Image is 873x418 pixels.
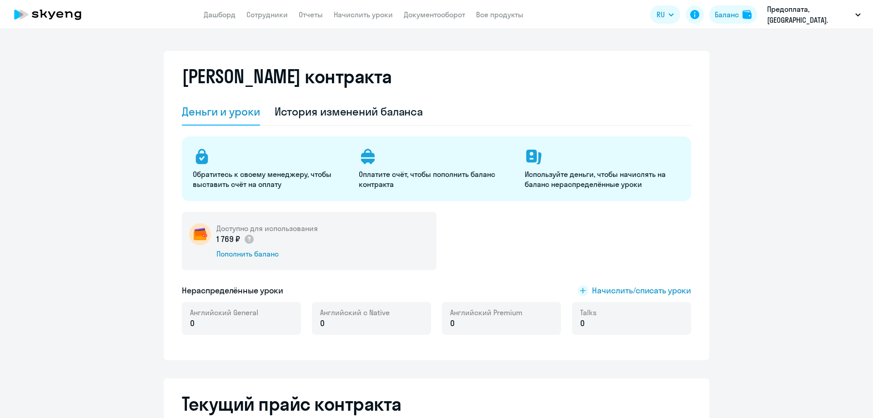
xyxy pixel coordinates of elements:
[182,104,260,119] div: Деньги и уроки
[216,233,255,245] p: 1 769 ₽
[334,10,393,19] a: Начислить уроки
[182,285,283,297] h5: Нераспределённые уроки
[246,10,288,19] a: Сотрудники
[525,169,680,189] p: Используйте деньги, чтобы начислять на баланс нераспределённые уроки
[359,169,514,189] p: Оплатите счёт, чтобы пополнить баланс контракта
[189,223,211,245] img: wallet-circle.png
[657,9,665,20] span: RU
[190,307,258,317] span: Английский General
[275,104,423,119] div: История изменений баланса
[190,317,195,329] span: 0
[182,65,392,87] h2: [PERSON_NAME] контракта
[193,169,348,189] p: Обратитесь к своему менеджеру, чтобы выставить счёт на оплату
[715,9,739,20] div: Баланс
[216,249,318,259] div: Пополнить баланс
[320,317,325,329] span: 0
[299,10,323,19] a: Отчеты
[476,10,523,19] a: Все продукты
[709,5,757,24] button: Балансbalance
[743,10,752,19] img: balance
[320,307,390,317] span: Английский с Native
[650,5,680,24] button: RU
[580,307,597,317] span: Talks
[404,10,465,19] a: Документооборот
[450,307,522,317] span: Английский Premium
[767,4,852,25] p: Предоплата, [GEOGRAPHIC_DATA]. ПРОЕКТНАЯ ЛОГИСТИКА, ООО
[216,223,318,233] h5: Доступно для использования
[204,10,236,19] a: Дашборд
[580,317,585,329] span: 0
[592,285,691,297] span: Начислить/списать уроки
[763,4,865,25] button: Предоплата, [GEOGRAPHIC_DATA]. ПРОЕКТНАЯ ЛОГИСТИКА, ООО
[182,393,691,415] h2: Текущий прайс контракта
[450,317,455,329] span: 0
